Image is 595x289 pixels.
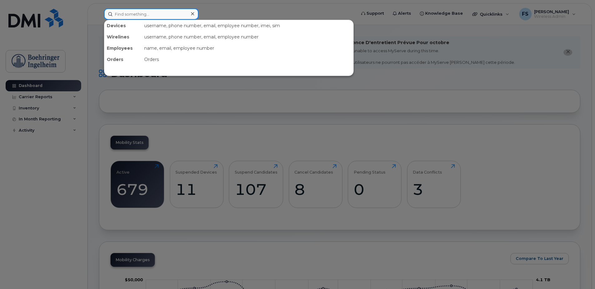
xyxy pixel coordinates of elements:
div: Orders [104,54,142,65]
div: username, phone number, email, employee number, imei, sim [142,20,353,31]
div: name, email, employee number [142,43,353,54]
div: username, phone number, email, employee number [142,31,353,43]
div: Wirelines [104,31,142,43]
div: Devices [104,20,142,31]
div: Employees [104,43,142,54]
div: Orders [142,54,353,65]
